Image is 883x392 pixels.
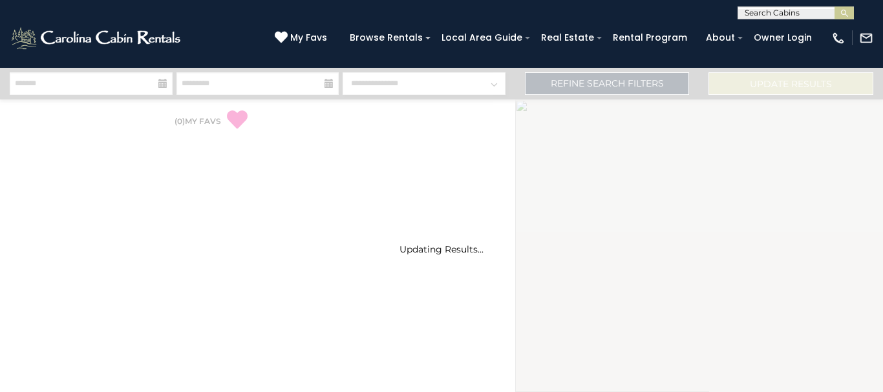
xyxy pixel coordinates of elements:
[435,28,529,48] a: Local Area Guide
[535,28,601,48] a: Real Estate
[859,31,873,45] img: mail-regular-white.png
[290,31,327,45] span: My Favs
[699,28,741,48] a: About
[275,31,330,45] a: My Favs
[747,28,818,48] a: Owner Login
[10,25,184,51] img: White-1-2.png
[343,28,429,48] a: Browse Rentals
[606,28,694,48] a: Rental Program
[831,31,846,45] img: phone-regular-white.png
